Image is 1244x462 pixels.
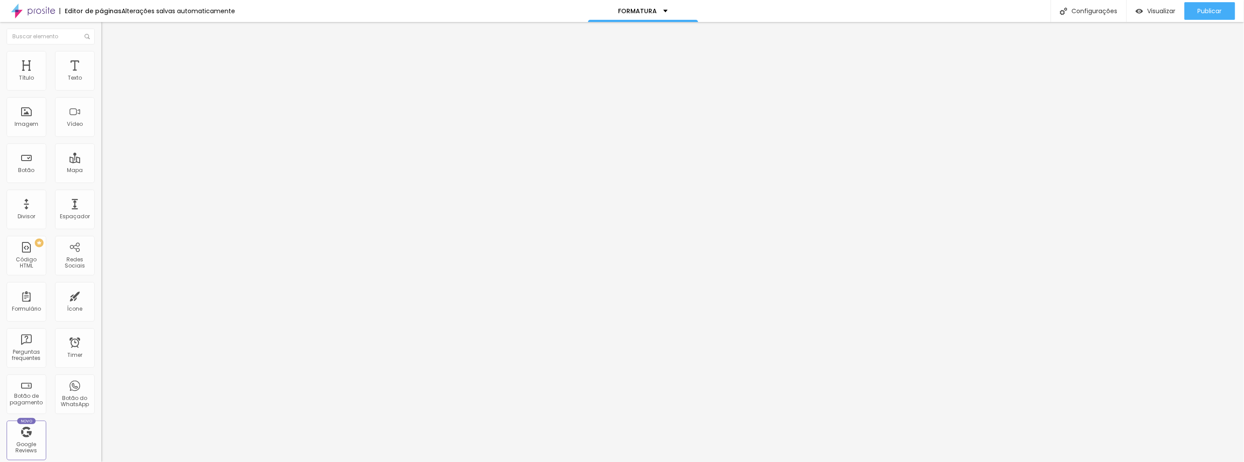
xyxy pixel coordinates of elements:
[9,393,44,406] div: Botão de pagamento
[618,8,657,14] p: FORMATURA
[121,8,235,14] div: Alterações salvas automaticamente
[15,121,38,127] div: Imagem
[67,352,82,358] div: Timer
[9,441,44,454] div: Google Reviews
[67,306,83,312] div: Ícone
[19,75,34,81] div: Título
[9,349,44,362] div: Perguntas frequentes
[9,257,44,269] div: Código HTML
[7,29,95,44] input: Buscar elemento
[101,22,1244,462] iframe: Editor
[68,75,82,81] div: Texto
[60,213,90,220] div: Espaçador
[67,167,83,173] div: Mapa
[1136,7,1143,15] img: view-1.svg
[67,121,83,127] div: Vídeo
[18,213,35,220] div: Divisor
[1148,7,1176,15] span: Visualizar
[57,257,92,269] div: Redes Sociais
[59,8,121,14] div: Editor de páginas
[18,167,35,173] div: Botão
[17,418,36,424] div: Novo
[57,395,92,408] div: Botão do WhatsApp
[1198,7,1222,15] span: Publicar
[12,306,41,312] div: Formulário
[1127,2,1185,20] button: Visualizar
[1185,2,1235,20] button: Publicar
[85,34,90,39] img: Icone
[1060,7,1067,15] img: Icone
